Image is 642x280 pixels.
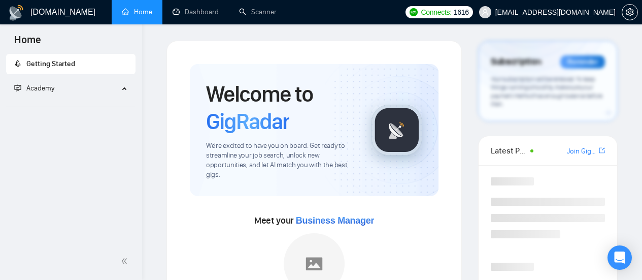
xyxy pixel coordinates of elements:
[14,84,54,92] span: Academy
[121,256,131,266] span: double-left
[622,4,638,20] button: setting
[206,80,355,135] h1: Welcome to
[26,59,75,68] span: Getting Started
[296,215,374,226] span: Business Manager
[567,146,597,157] a: Join GigRadar Slack Community
[6,103,136,109] li: Academy Homepage
[491,144,527,157] span: Latest Posts from the GigRadar Community
[254,215,374,226] span: Meet your
[173,8,219,16] a: dashboardDashboard
[14,60,21,67] span: rocket
[607,245,632,270] div: Open Intercom Messenger
[26,84,54,92] span: Academy
[622,8,638,16] a: setting
[491,53,541,71] span: Subscription
[599,146,605,154] span: export
[239,8,277,16] a: searchScanner
[6,33,49,54] span: Home
[421,7,451,18] span: Connects:
[206,141,355,180] span: We're excited to have you on board. Get ready to streamline your job search, unlock new opportuni...
[14,84,21,91] span: fund-projection-screen
[206,108,289,135] span: GigRadar
[122,8,152,16] a: homeHome
[599,146,605,155] a: export
[8,5,24,21] img: logo
[454,7,469,18] span: 1616
[410,8,418,16] img: upwork-logo.png
[560,55,605,69] div: Reminder
[6,54,136,74] li: Getting Started
[482,9,489,16] span: user
[371,105,422,155] img: gigradar-logo.png
[491,75,602,108] span: Your subscription will be renewed. To keep things running smoothly, make sure your payment method...
[622,8,637,16] span: setting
